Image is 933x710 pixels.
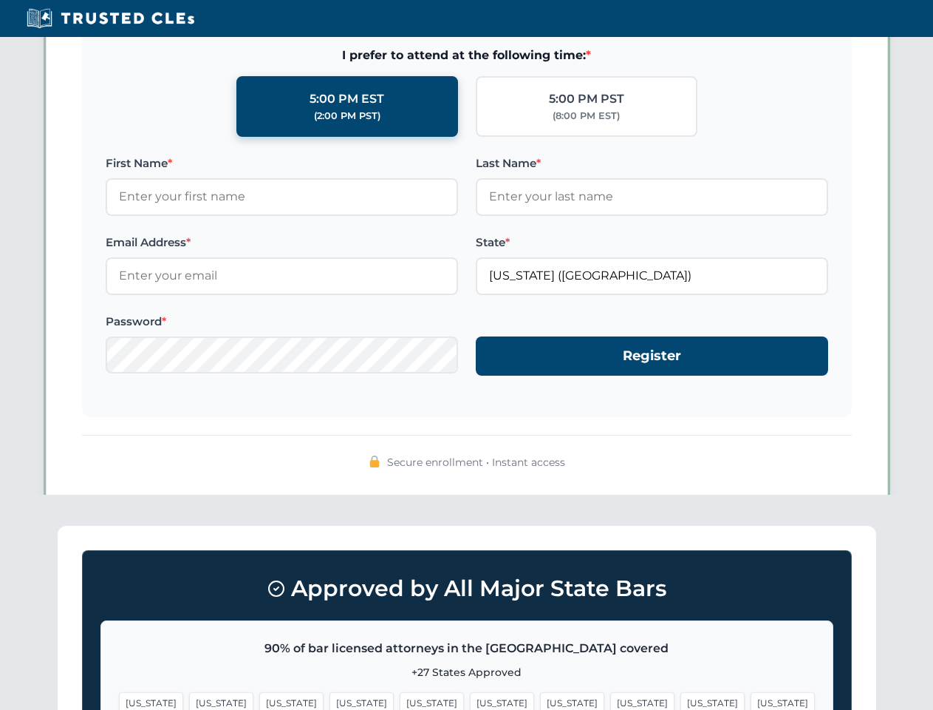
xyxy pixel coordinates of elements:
[100,569,833,609] h3: Approved by All Major State Bars
[476,234,828,251] label: State
[476,257,828,294] input: Florida (FL)
[310,89,384,109] div: 5:00 PM EST
[314,109,380,124] div: (2:00 PM PST)
[549,89,624,109] div: 5:00 PM PST
[369,456,380,467] img: 🔒
[106,234,458,251] label: Email Address
[387,454,565,470] span: Secure enrollment • Instant access
[119,664,815,680] p: +27 States Approved
[106,178,458,215] input: Enter your first name
[119,639,815,658] p: 90% of bar licensed attorneys in the [GEOGRAPHIC_DATA] covered
[476,337,828,376] button: Register
[22,7,199,30] img: Trusted CLEs
[106,313,458,331] label: Password
[106,46,828,65] span: I prefer to attend at the following time:
[553,109,620,124] div: (8:00 PM EST)
[106,257,458,294] input: Enter your email
[476,178,828,215] input: Enter your last name
[106,155,458,172] label: First Name
[476,155,828,172] label: Last Name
